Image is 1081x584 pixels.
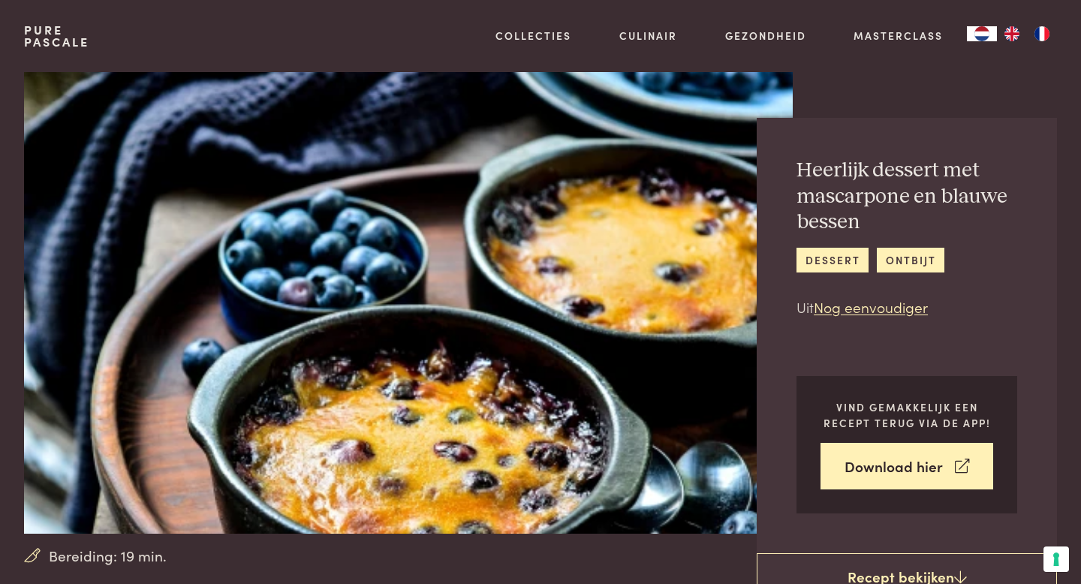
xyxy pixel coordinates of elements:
p: Vind gemakkelijk een recept terug via de app! [821,399,993,430]
a: FR [1027,26,1057,41]
p: Uit [796,297,1017,318]
a: PurePascale [24,24,89,48]
a: dessert [796,248,869,272]
img: Heerlijk dessert met mascarpone en blauwe bessen [24,72,793,534]
a: EN [997,26,1027,41]
a: NL [967,26,997,41]
a: ontbijt [877,248,944,272]
a: Masterclass [854,28,943,44]
ul: Language list [997,26,1057,41]
a: Gezondheid [725,28,806,44]
a: Download hier [821,443,993,490]
div: Language [967,26,997,41]
h2: Heerlijk dessert met mascarpone en blauwe bessen [796,158,1017,236]
a: Collecties [495,28,571,44]
a: Culinair [619,28,677,44]
button: Uw voorkeuren voor toestemming voor trackingtechnologieën [1043,546,1069,572]
a: Nog eenvoudiger [814,297,928,317]
aside: Language selected: Nederlands [967,26,1057,41]
span: Bereiding: 19 min. [49,545,167,567]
